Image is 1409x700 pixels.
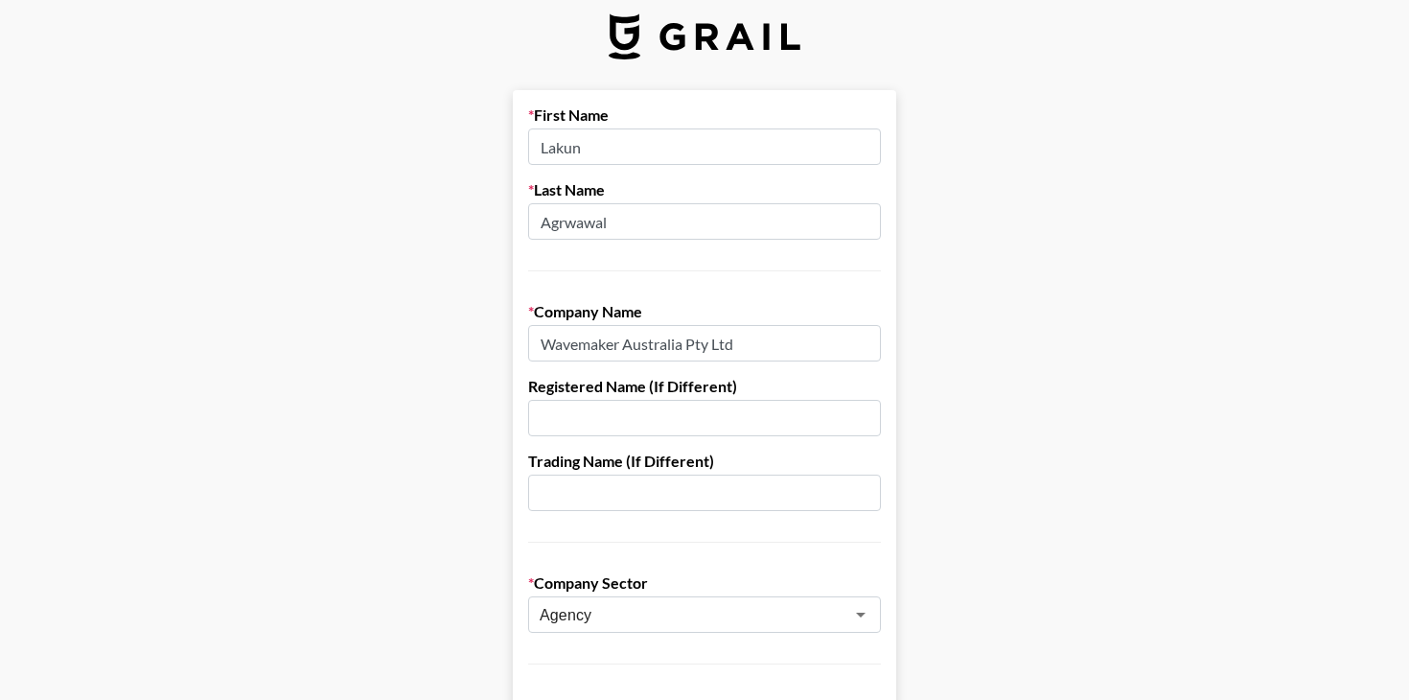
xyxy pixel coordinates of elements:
label: Last Name [528,180,881,199]
label: Company Sector [528,573,881,593]
label: Company Name [528,302,881,321]
label: Registered Name (If Different) [528,377,881,396]
img: Grail Talent Logo [609,13,800,59]
label: Trading Name (If Different) [528,452,881,471]
button: Open [847,601,874,628]
label: First Name [528,105,881,125]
